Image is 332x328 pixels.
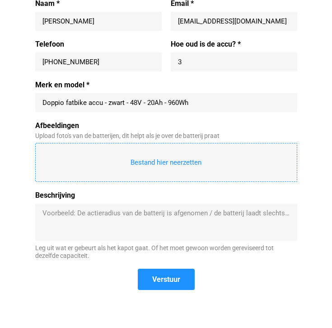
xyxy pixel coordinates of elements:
[35,81,297,90] label: Merk en model *
[42,57,154,67] input: +31 647493275
[35,191,297,200] label: Beschrijving
[138,269,195,290] button: Verstuur
[42,17,154,26] input: Naam *
[171,40,297,49] label: Hoe oud is de accu? *
[35,40,162,49] label: Telefoon
[178,17,290,26] input: Email *
[42,98,290,107] input: Merk en model *
[35,132,297,140] div: Upload foto's van de batterijen, dit helpt als je over de batterij praat
[35,244,297,260] div: Leg uit wat er gebeurt als het kapot gaat. Of het moet gewoon worden gereviseerd tot dezelfde cap...
[152,275,180,284] span: Verstuur
[35,121,297,130] label: Afbeeldingen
